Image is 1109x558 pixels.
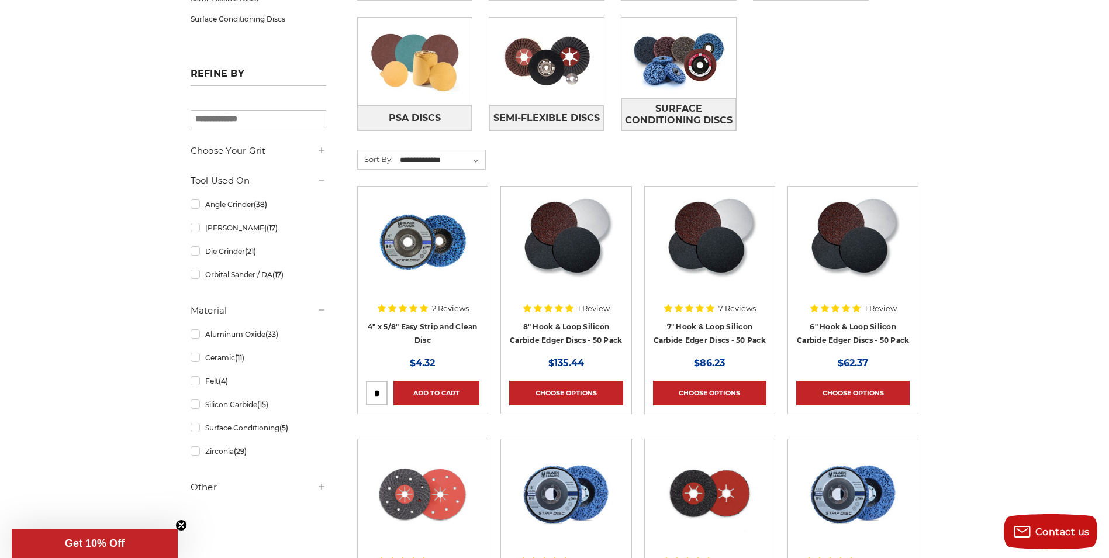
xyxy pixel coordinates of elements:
a: 4" x 5/8" easy strip and clean discs [366,195,479,308]
a: Die Grinder [191,241,326,261]
span: $62.37 [838,357,868,368]
span: (17) [272,270,284,279]
a: Zirconia [191,441,326,461]
a: Choose Options [653,381,766,405]
a: Silicon Carbide [191,394,326,415]
a: 4" x 5/8" Easy Strip and Clean Disc [368,322,478,345]
span: Get 10% Off [65,538,125,549]
a: 7" Hook & Loop Silicon Carbide Edger Discs - 50 Pack [654,322,766,345]
img: Silicon Carbide 8" Hook & Loop Edger Discs [519,195,613,288]
button: Contact us [1004,514,1097,549]
span: 1 Review [578,305,610,312]
span: (15) [257,400,268,409]
a: Felt [191,371,326,391]
select: Sort By: [398,151,485,169]
img: Silicon Carbide 7" Hook & Loop Edger Discs [662,195,757,288]
a: Angle Grinder [191,194,326,215]
span: $86.23 [694,357,725,368]
span: (5) [279,423,288,432]
span: Semi-Flexible Discs [493,108,600,128]
img: Semi-Flexible Discs [489,21,604,102]
span: (4) [219,377,228,385]
span: Contact us [1035,526,1090,538]
img: Silicon Carbide 6" Hook & Loop Edger Discs [806,195,900,288]
span: 2 Reviews [432,305,469,312]
a: Surface Conditioning Discs [191,9,326,29]
span: PSA Discs [389,108,441,128]
a: [PERSON_NAME] [191,218,326,238]
h5: Refine by [191,68,326,86]
label: Sort By: [358,150,393,168]
span: 7 Reviews [718,305,756,312]
span: (17) [267,223,278,232]
a: PSA Discs [358,105,472,130]
img: blue clean and strip disc [519,447,613,541]
a: Ceramic [191,347,326,368]
h5: Material [191,304,326,318]
span: (21) [245,247,256,256]
a: Semi-Flexible Discs [489,105,604,130]
span: (11) [235,353,244,362]
h5: Other [191,480,326,494]
a: Silicon Carbide 8" Hook & Loop Edger Discs [509,195,623,308]
img: PSA Discs [358,21,472,102]
a: Add to Cart [393,381,479,405]
a: Silicon Carbide 7" Hook & Loop Edger Discs [653,195,766,308]
h5: Choose Your Grit [191,144,326,158]
a: 8" Hook & Loop Silicon Carbide Edger Discs - 50 Pack [510,322,622,345]
span: Surface Conditioning Discs [622,99,735,130]
a: Surface Conditioning [191,418,326,438]
span: $4.32 [410,357,435,368]
img: 4" x 5/8" easy strip and clean discs [376,195,469,288]
div: Get 10% OffClose teaser [12,529,178,558]
button: Close teaser [175,519,187,531]
a: Aluminum Oxide [191,324,326,345]
a: 6" Hook & Loop Silicon Carbide Edger Discs - 50 Pack [797,322,909,345]
img: 4-1/2" x 7/8" Easy Strip and Clean Disc [803,447,903,541]
span: (29) [234,447,247,456]
a: Silicon Carbide 6" Hook & Loop Edger Discs [796,195,910,308]
a: Surface Conditioning Discs [621,98,736,130]
img: Surface Conditioning Discs [621,18,736,98]
h5: Tool Used On [191,174,326,188]
span: $135.44 [548,357,584,368]
span: (38) [254,200,267,209]
a: Choose Options [796,381,910,405]
img: 4.5" x 7/8" Silicon Carbide Semi Flex Disc [663,447,756,541]
a: Orbital Sander / DA [191,264,326,285]
a: Choose Options [509,381,623,405]
img: 7" x 7/8" Silicon Carbide Semi Flex Disc [376,447,469,541]
span: 1 Review [865,305,897,312]
span: (33) [265,330,278,339]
